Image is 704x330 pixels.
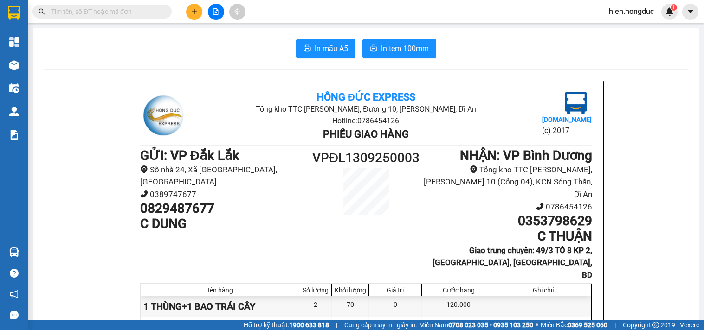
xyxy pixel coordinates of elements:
li: (c) 2017 [542,125,592,136]
div: Cước hàng [424,286,493,294]
span: caret-down [686,7,695,16]
b: [DOMAIN_NAME] [542,116,592,123]
span: In mẫu A5 [315,43,348,54]
span: search [39,8,45,15]
button: caret-down [682,4,698,20]
span: Hỗ trợ kỹ thuật: [244,320,329,330]
img: icon-new-feature [665,7,674,16]
span: | [336,320,337,330]
span: file-add [213,8,219,15]
h1: VPĐL1309250003 [310,148,423,168]
span: environment [140,165,148,173]
span: In tem 100mm [381,43,429,54]
span: | [614,320,616,330]
li: Tổng kho TTC [PERSON_NAME], Đường 10, [PERSON_NAME], Dĩ An [215,103,517,115]
div: Tên hàng [143,286,297,294]
img: logo-vxr [8,6,20,20]
button: file-add [208,4,224,20]
span: ⚪️ [536,323,538,327]
span: Miền Bắc [541,320,607,330]
b: NHẬN : VP Bình Dương [460,148,592,163]
div: Giá trị [371,286,419,294]
div: 2 [299,296,332,317]
span: notification [10,290,19,298]
span: phone [140,190,148,198]
span: plus [191,8,198,15]
span: Miền Nam [419,320,533,330]
img: warehouse-icon [9,60,19,70]
img: warehouse-icon [9,107,19,116]
div: Số lượng [302,286,329,294]
img: logo.jpg [565,92,587,114]
span: printer [304,44,311,53]
img: warehouse-icon [9,83,19,93]
h1: C DUNG [140,216,310,232]
div: 1 THÙNG+1 BAO TRÁI CÂY [141,296,300,317]
button: plus [186,4,202,20]
button: printerIn tem 100mm [362,39,436,58]
b: Hồng Đức Express [316,91,415,103]
h1: 0829487677 [140,201,310,216]
span: question-circle [10,269,19,278]
button: printerIn mẫu A5 [296,39,355,58]
img: logo.jpg [140,92,187,139]
li: Tổng kho TTC [PERSON_NAME], [PERSON_NAME] 10 (Cổng 04), KCN Sóng Thần, Dĩ An [422,164,592,201]
li: Hotline: 0786454126 [215,115,517,127]
span: message [10,311,19,319]
span: Cung cấp máy in - giấy in: [344,320,417,330]
span: phone [536,203,544,210]
li: 0786454126 [422,201,592,213]
img: warehouse-icon [9,247,19,257]
li: Số nhà 24, Xã [GEOGRAPHIC_DATA], [GEOGRAPHIC_DATA] [140,164,310,188]
img: solution-icon [9,130,19,140]
span: hien.hongduc [601,6,661,17]
div: Khối lượng [334,286,366,294]
strong: 0708 023 035 - 0935 103 250 [448,321,533,329]
strong: 0369 525 060 [568,321,607,329]
button: aim [229,4,245,20]
h1: 0353798629 [422,213,592,229]
input: Tìm tên, số ĐT hoặc mã đơn [51,6,161,17]
div: 120.000 [422,296,496,317]
span: 1 [672,4,675,11]
b: Phiếu giao hàng [323,128,409,140]
strong: 1900 633 818 [289,321,329,329]
span: environment [470,165,478,173]
div: 0 [369,296,422,317]
b: Giao trung chuyển: 49/3 TỔ 8 KP 2, [GEOGRAPHIC_DATA], [GEOGRAPHIC_DATA], BD [433,246,592,279]
div: 70 [332,296,369,317]
sup: 1 [671,4,677,11]
span: printer [370,44,377,53]
span: aim [234,8,240,15]
h1: C THUẬN [422,228,592,244]
li: 0389747677 [140,188,310,201]
img: dashboard-icon [9,37,19,47]
b: GỬI : VP Đắk Lắk [140,148,239,163]
span: copyright [652,322,659,328]
div: Ghi chú [498,286,589,294]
